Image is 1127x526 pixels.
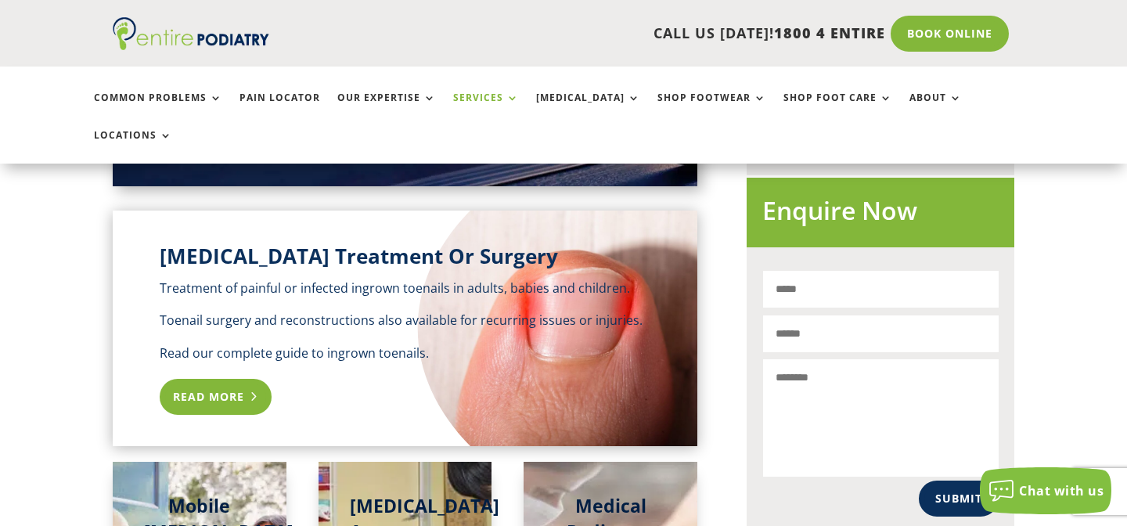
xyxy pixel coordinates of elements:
[160,279,650,312] p: Treatment of painful or infected ingrown toenails in adults, babies and children.
[453,92,519,126] a: Services
[160,311,650,344] p: Toenail surgery and reconstructions also available for recurring issues or injuries.
[783,92,892,126] a: Shop Foot Care
[536,92,640,126] a: [MEDICAL_DATA]
[980,467,1111,514] button: Chat with us
[909,92,962,126] a: About
[891,16,1009,52] a: Book Online
[160,344,650,364] p: Read our complete guide to ingrown toenails.
[160,242,650,278] h2: [MEDICAL_DATA] Treatment Or Surgery
[657,92,766,126] a: Shop Footwear
[94,92,222,126] a: Common Problems
[160,379,272,415] a: Read More
[113,38,269,53] a: Entire Podiatry
[774,23,885,42] span: 1800 4 ENTIRE
[113,17,269,50] img: logo (1)
[239,92,320,126] a: Pain Locator
[1019,482,1104,499] span: Chat with us
[337,92,436,126] a: Our Expertise
[762,193,999,236] h2: Enquire Now
[94,130,172,164] a: Locations
[320,23,885,44] p: CALL US [DATE]!
[919,481,999,517] button: Submit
